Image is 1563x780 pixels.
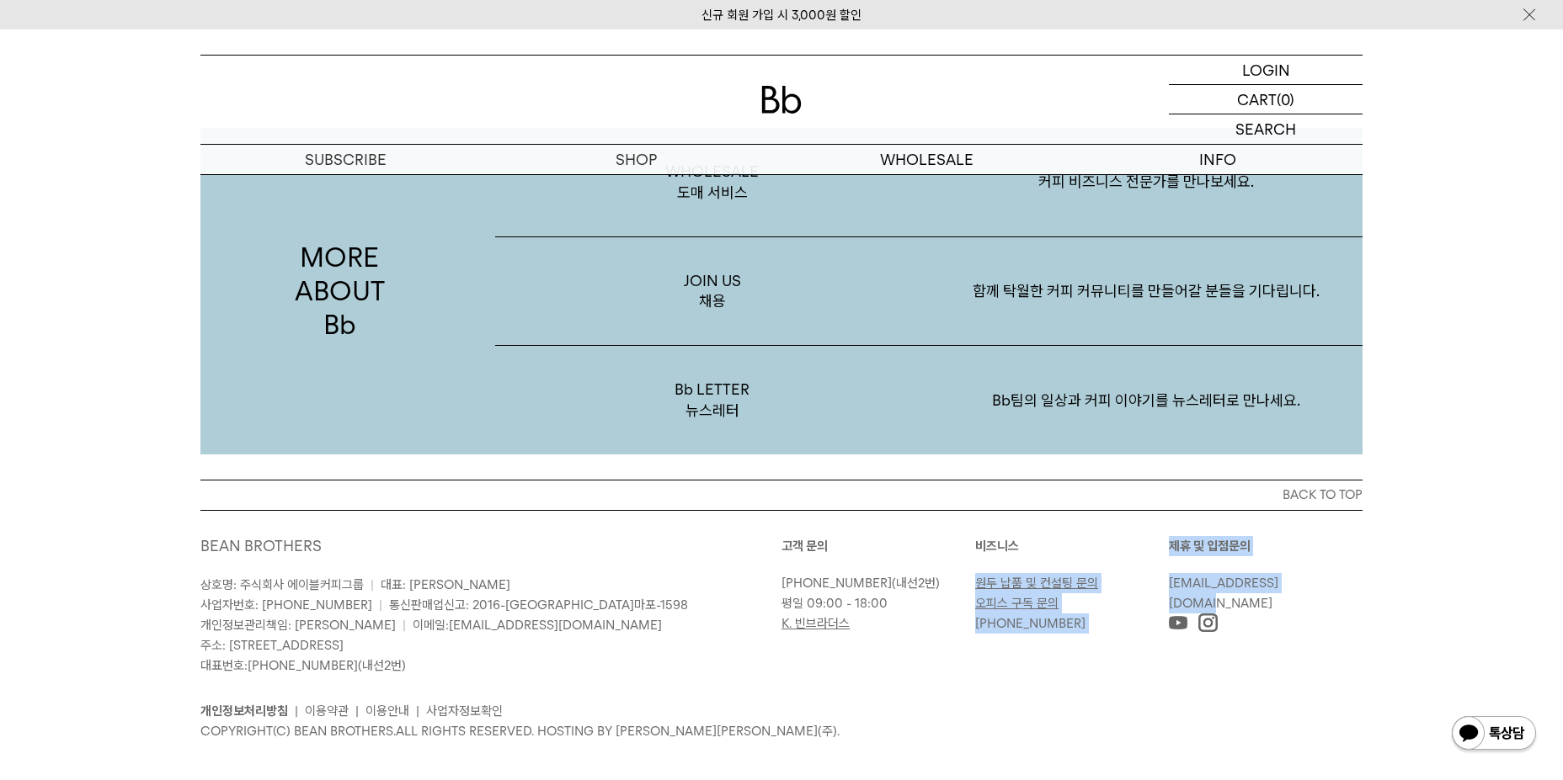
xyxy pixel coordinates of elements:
[1169,536,1363,556] p: 제휴 및 입점문의
[200,128,478,454] p: MORE ABOUT Bb
[975,596,1059,611] a: 오피스 구독 문의
[1072,145,1363,174] p: INFO
[781,573,967,593] p: (내선2번)
[929,138,1363,226] p: 커피 비즈니스 전문가를 만나보세요.
[200,537,322,554] a: BEAN BROTHERS
[416,701,419,721] li: |
[413,618,662,633] span: 이메일:
[929,247,1363,335] p: 함께 탁월한 커피 커뮤니티를 만들어갈 분들을 기다립니다.
[975,616,1086,631] a: [PHONE_NUMBER]
[701,8,862,23] a: 신규 회원 가입 시 3,000원 할인
[295,701,298,721] li: |
[929,357,1363,444] p: Bb팀의 일상과 커피 이야기를 뉴스레터로 만나세요.
[495,346,1363,454] a: Bb LETTER뉴스레터 Bb팀의 일상과 커피 이야기를 뉴스레터로 만나세요.
[781,593,967,613] p: 평일 09:00 - 18:00
[200,658,406,673] span: 대표번호: (내선2번)
[781,536,975,556] p: 고객 문의
[1169,576,1278,611] a: [EMAIL_ADDRESS][DOMAIN_NAME]
[1169,85,1363,114] a: CART (0)
[495,237,1363,347] a: JOIN US채용 함께 탁월한 커피 커뮤니티를 만들어갈 분들을 기다립니다.
[200,577,364,592] span: 상호명: 주식회사 에이블커피그룹
[1450,714,1538,755] img: 카카오톡 채널 1:1 채팅 버튼
[200,721,1363,741] p: COPYRIGHT(C) BEAN BROTHERS. ALL RIGHTS RESERVED. HOSTING BY [PERSON_NAME][PERSON_NAME](주).
[495,128,929,236] p: WHOLESALE 도매 서비스
[403,618,406,633] span: |
[449,618,662,633] a: [EMAIL_ADDRESS][DOMAIN_NAME]
[1277,85,1294,114] p: (0)
[495,237,929,346] p: JOIN US 채용
[200,618,396,633] span: 개인정보관리책임: [PERSON_NAME]
[355,701,359,721] li: |
[379,597,382,613] span: |
[1242,56,1290,84] p: LOGIN
[491,145,781,174] a: SHOP
[1169,56,1363,85] a: LOGIN
[305,703,349,719] a: 이용약관
[761,86,802,114] img: 로고
[381,577,510,592] span: 대표: [PERSON_NAME]
[389,597,688,613] span: 통신판매업신고: 2016-[GEOGRAPHIC_DATA]마포-1598
[426,703,503,719] a: 사업자정보확인
[248,658,358,673] a: [PHONE_NUMBER]
[781,576,892,591] a: [PHONE_NUMBER]
[200,638,344,653] span: 주소: [STREET_ADDRESS]
[1235,114,1296,144] p: SEARCH
[365,703,409,719] a: 이용안내
[975,576,1098,591] a: 원두 납품 및 컨설팅 문의
[1237,85,1277,114] p: CART
[781,616,850,631] a: K. 빈브라더스
[200,145,491,174] a: SUBSCRIBE
[495,346,929,454] p: Bb LETTER 뉴스레터
[200,480,1363,510] button: BACK TO TOP
[200,703,288,719] a: 개인정보처리방침
[781,145,1072,174] p: WHOLESALE
[200,597,372,613] span: 사업자번호: [PHONE_NUMBER]
[495,128,1363,237] a: WHOLESALE도매 서비스 커피 비즈니스 전문가를 만나보세요.
[371,577,374,592] span: |
[975,536,1169,556] p: 비즈니스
